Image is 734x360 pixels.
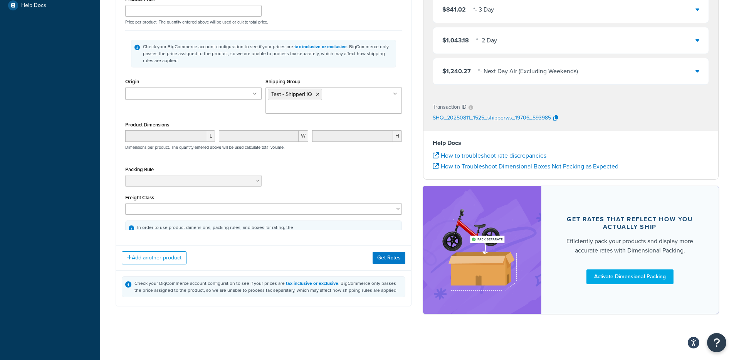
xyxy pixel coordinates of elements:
[478,66,578,77] div: * - Next Day Air (Excluding Weekends)
[433,138,709,148] h4: Help Docs
[393,130,402,142] span: H
[271,90,312,98] span: Test - ShipperHQ
[442,5,466,14] span: $841.02
[125,195,154,200] label: Freight Class
[442,36,469,45] span: $1,043.18
[586,269,674,284] a: Activate Dimensional Packing
[123,145,285,150] p: Dimensions per product. The quantity entered above will be used calculate total volume.
[122,251,186,264] button: Add another product
[373,252,405,264] button: Get Rates
[435,197,530,302] img: feature-image-dim-d40ad3071a2b3c8e08177464837368e35600d3c5e73b18a22c1e4bb210dc32ac.png
[125,122,169,128] label: Product Dimensions
[560,215,700,231] div: Get rates that reflect how you actually ship
[137,224,293,238] div: In order to use product dimensions, packing rules, and boxes for rating, the feature must be acti...
[125,79,139,84] label: Origin
[433,113,551,124] p: SHQ_20250811_1525_shipperws_19706_593985
[286,280,338,287] a: tax inclusive or exclusive
[707,333,726,352] button: Open Resource Center
[207,130,215,142] span: L
[433,162,618,171] a: How to Troubleshoot Dimensional Boxes Not Packing as Expected
[433,151,546,160] a: How to troubleshoot rate discrepancies
[442,67,471,76] span: $1,240.27
[433,102,467,113] p: Transaction ID
[21,2,46,9] span: Help Docs
[294,43,347,50] a: tax inclusive or exclusive
[560,237,700,255] div: Efficiently pack your products and display more accurate rates with Dimensional Packing.
[476,35,497,46] div: * - 2 Day
[134,280,402,294] div: Check your BigCommerce account configuration to see if your prices are . BigCommerce only passes ...
[473,4,494,15] div: * - 3 Day
[143,43,393,64] div: Check your BigCommerce account configuration to see if your prices are . BigCommerce only passes ...
[123,19,404,25] p: Price per product. The quantity entered above will be used calculate total price.
[299,130,308,142] span: W
[125,167,154,172] label: Packing Rule
[265,79,301,84] label: Shipping Group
